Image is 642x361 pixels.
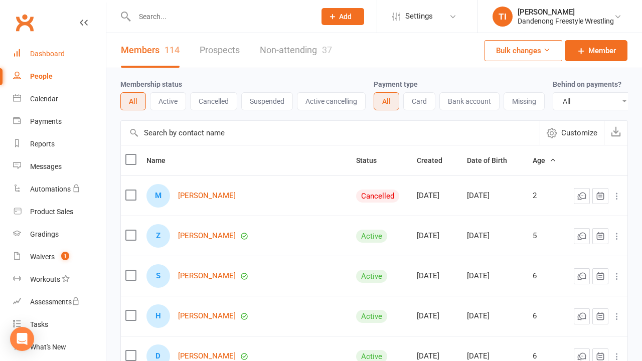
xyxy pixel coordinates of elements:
[120,92,146,110] button: All
[322,8,364,25] button: Add
[131,10,308,24] input: Search...
[553,80,621,88] label: Behind on payments?
[13,65,106,88] a: People
[30,208,73,216] div: Product Sales
[260,33,332,68] a: Non-attending37
[374,92,399,110] button: All
[178,272,236,280] a: [PERSON_NAME]
[588,45,616,57] span: Member
[190,92,237,110] button: Cancelled
[339,13,352,21] span: Add
[13,110,106,133] a: Payments
[405,5,433,28] span: Settings
[178,232,236,240] a: [PERSON_NAME]
[13,223,106,246] a: Gradings
[13,155,106,178] a: Messages
[533,156,556,164] span: Age
[356,190,399,203] div: Cancelled
[518,8,614,17] div: [PERSON_NAME]
[165,45,180,55] div: 114
[467,192,524,200] div: [DATE]
[30,72,53,80] div: People
[417,232,458,240] div: [DATE]
[30,162,62,170] div: Messages
[504,92,545,110] button: Missing
[493,7,513,27] div: TI
[30,117,62,125] div: Payments
[417,156,453,164] span: Created
[30,140,55,148] div: Reports
[30,275,60,283] div: Workouts
[533,312,559,320] div: 6
[485,40,562,61] button: Bulk changes
[178,192,236,200] a: [PERSON_NAME]
[146,264,170,288] div: Sayfullah
[178,312,236,320] a: [PERSON_NAME]
[146,304,170,328] div: Hamza
[417,192,458,200] div: [DATE]
[467,312,524,320] div: [DATE]
[297,92,366,110] button: Active cancelling
[13,178,106,201] a: Automations
[565,40,627,61] a: Member
[30,185,71,193] div: Automations
[533,272,559,280] div: 6
[356,310,387,323] div: Active
[561,127,597,139] span: Customize
[146,184,170,208] div: Mark
[533,352,559,360] div: 6
[533,154,556,166] button: Age
[467,272,524,280] div: [DATE]
[178,352,236,360] a: [PERSON_NAME]
[533,192,559,200] div: 2
[533,232,559,240] div: 5
[13,313,106,336] a: Tasks
[417,272,458,280] div: [DATE]
[150,92,186,110] button: Active
[10,327,34,351] div: Open Intercom Messenger
[121,33,180,68] a: Members114
[30,253,55,261] div: Waivers
[241,92,293,110] button: Suspended
[467,156,518,164] span: Date of Birth
[467,352,524,360] div: [DATE]
[13,133,106,155] a: Reports
[417,352,458,360] div: [DATE]
[146,154,177,166] button: Name
[356,154,388,166] button: Status
[467,154,518,166] button: Date of Birth
[121,121,540,145] input: Search by contact name
[61,252,69,260] span: 1
[30,230,59,238] div: Gradings
[30,50,65,58] div: Dashboard
[417,154,453,166] button: Created
[30,343,66,351] div: What's New
[30,95,58,103] div: Calendar
[120,80,182,88] label: Membership status
[146,156,177,164] span: Name
[13,268,106,291] a: Workouts
[13,201,106,223] a: Product Sales
[322,45,332,55] div: 37
[13,291,106,313] a: Assessments
[146,224,170,248] div: Zakariya
[439,92,500,110] button: Bank account
[356,230,387,243] div: Active
[13,88,106,110] a: Calendar
[13,336,106,358] a: What's New
[13,246,106,268] a: Waivers 1
[518,17,614,26] div: Dandenong Freestyle Wrestling
[13,43,106,65] a: Dashboard
[356,156,388,164] span: Status
[356,270,387,283] div: Active
[467,232,524,240] div: [DATE]
[540,121,604,145] button: Customize
[30,298,80,306] div: Assessments
[374,80,418,88] label: Payment type
[200,33,240,68] a: Prospects
[12,10,37,35] a: Clubworx
[417,312,458,320] div: [DATE]
[30,320,48,328] div: Tasks
[403,92,435,110] button: Card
